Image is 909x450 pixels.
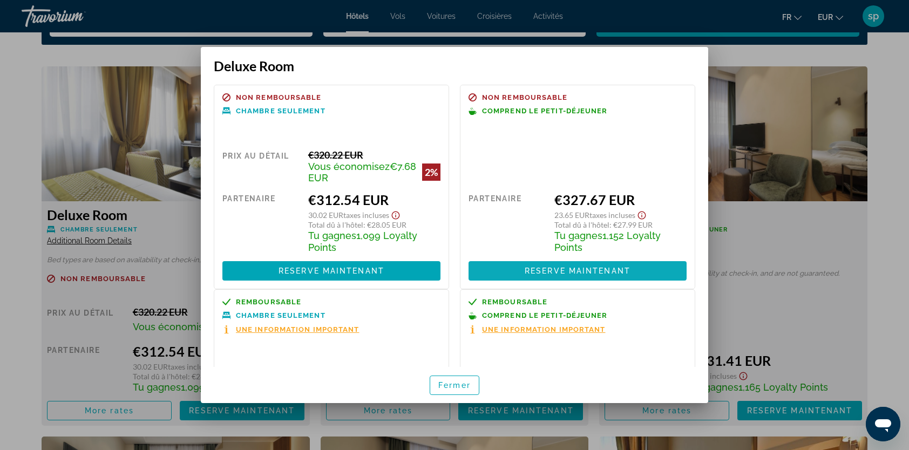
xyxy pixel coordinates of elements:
button: Show Taxes and Fees disclaimer [635,208,648,220]
div: : €28.05 EUR [308,220,440,229]
button: Une information important [222,325,359,334]
span: Tu gagnes [308,230,356,241]
div: €320.22 EUR [308,149,440,161]
span: 23.65 EUR [554,210,589,220]
button: Fermer [430,376,479,395]
div: Partenaire [469,365,546,426]
iframe: Bouton de lancement de la fenêtre de messagerie [866,407,900,441]
span: Taxes incluses [343,210,389,220]
div: Partenaire [222,192,300,253]
span: Remboursable [236,298,301,305]
span: Vous économisez [308,161,390,172]
span: Chambre seulement [236,107,325,114]
button: Reserve maintenant [222,261,440,281]
span: Remboursable [482,298,547,305]
div: €348.46 EUR [554,365,687,381]
span: Fermer [438,381,471,390]
div: €333.34 EUR [308,365,440,381]
span: Une information important [482,326,606,333]
span: 30.02 EUR [308,210,343,220]
span: Non remboursable [236,94,322,101]
span: Non remboursable [482,94,568,101]
span: Comprend le petit-déjeuner [482,107,608,114]
span: Reserve maintenant [279,267,384,275]
a: Remboursable [222,298,440,306]
span: Total dû à l'hôtel [308,220,363,229]
span: Une information important [236,326,359,333]
div: : €27.99 EUR [554,220,687,229]
div: Partenaire [469,192,546,253]
div: €312.54 EUR [308,192,440,208]
span: 1,152 Loyalty Points [554,230,661,253]
div: Partenaire [222,365,300,426]
span: Total dû à l'hôtel [554,220,609,229]
h3: Deluxe Room [214,58,695,74]
span: Comprend le petit-déjeuner [482,312,608,319]
div: 2% [422,163,440,181]
span: Reserve maintenant [525,267,630,275]
button: Show Taxes and Fees disclaimer [389,208,402,220]
span: 1,099 Loyalty Points [308,230,417,253]
span: €7.68 EUR [308,161,416,183]
button: Une information important [469,325,606,334]
button: Reserve maintenant [469,261,687,281]
span: Chambre seulement [236,312,325,319]
span: Tu gagnes [554,230,602,241]
span: Taxes incluses [589,210,635,220]
div: Prix au détail [222,149,300,183]
a: Remboursable [469,298,687,306]
div: €327.67 EUR [554,192,687,208]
